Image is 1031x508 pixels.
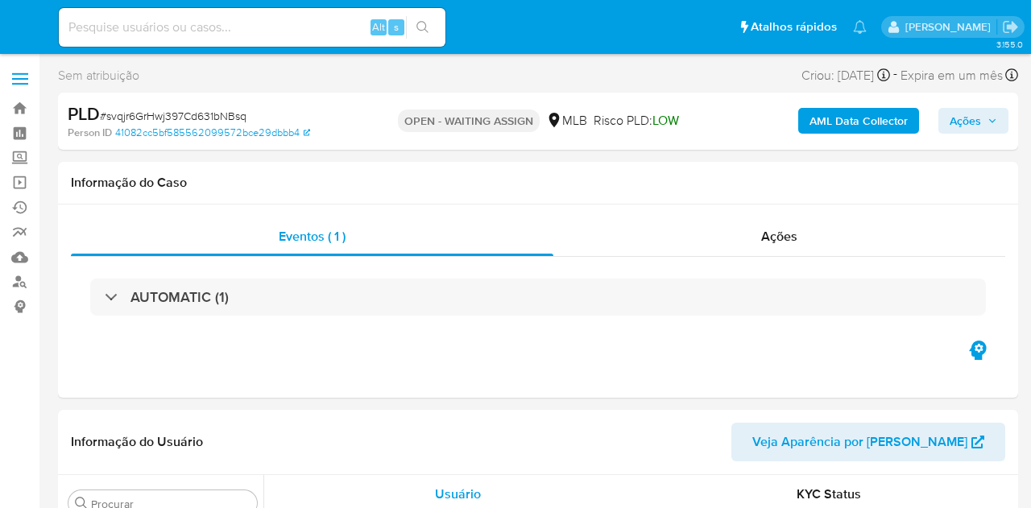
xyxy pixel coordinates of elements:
span: # svqjr6GrHwj397Cd631bNBsq [100,108,246,124]
input: Pesquise usuários ou casos... [59,17,445,38]
span: Usuário [435,485,481,503]
span: Expira em um mês [901,67,1003,85]
p: OPEN - WAITING ASSIGN [398,109,540,132]
button: Ações [938,108,1008,134]
span: s [394,19,399,35]
b: PLD [68,101,100,126]
span: Sem atribuição [58,67,139,85]
a: Notificações [853,20,867,34]
span: Ações [950,108,981,134]
button: search-icon [406,16,439,39]
a: 41082cc5bf585562099572bce29dbbb4 [115,126,310,140]
h1: Informação do Usuário [71,434,203,450]
span: Eventos ( 1 ) [279,227,346,246]
b: AML Data Collector [809,108,908,134]
button: AML Data Collector [798,108,919,134]
h3: AUTOMATIC (1) [130,288,229,306]
span: Alt [372,19,385,35]
span: Risco PLD: [594,112,679,130]
button: Veja Aparência por [PERSON_NAME] [731,423,1005,461]
span: Veja Aparência por [PERSON_NAME] [752,423,967,461]
div: Criou: [DATE] [801,64,890,86]
span: Atalhos rápidos [751,19,837,35]
div: AUTOMATIC (1) [90,279,986,316]
span: - [893,64,897,86]
span: LOW [652,111,679,130]
div: MLB [546,112,587,130]
b: Person ID [68,126,112,140]
a: Sair [1002,19,1019,35]
h1: Informação do Caso [71,175,1005,191]
span: Ações [761,227,797,246]
span: KYC Status [797,485,861,503]
p: magno.ferreira@mercadopago.com.br [905,19,996,35]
